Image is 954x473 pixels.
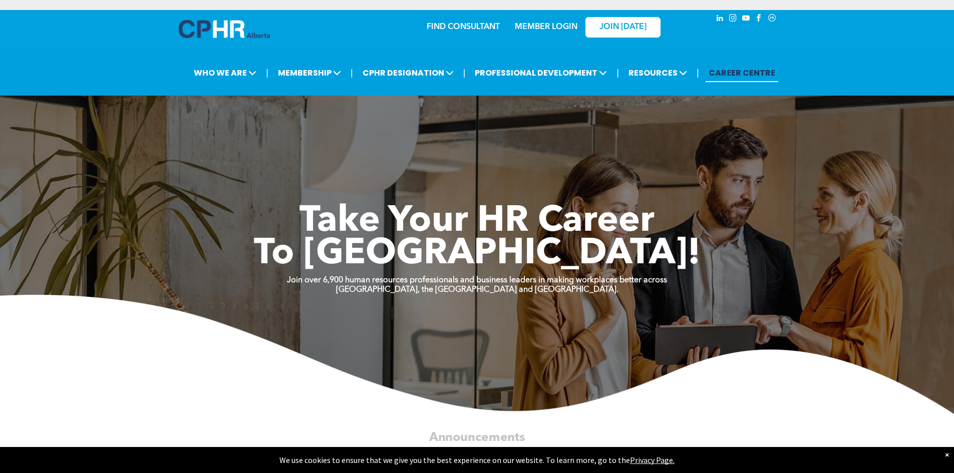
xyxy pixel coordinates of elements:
[429,431,525,443] span: Announcements
[625,64,690,82] span: RESOURCES
[336,286,618,294] strong: [GEOGRAPHIC_DATA], the [GEOGRAPHIC_DATA] and [GEOGRAPHIC_DATA].
[266,63,268,83] li: |
[472,64,610,82] span: PROFESSIONAL DEVELOPMENT
[728,13,739,26] a: instagram
[741,13,752,26] a: youtube
[754,13,765,26] a: facebook
[287,276,667,284] strong: Join over 6,900 human resources professionals and business leaders in making workplaces better ac...
[599,23,647,32] span: JOIN [DATE]
[299,204,655,240] span: Take Your HR Career
[697,63,699,83] li: |
[351,63,353,83] li: |
[427,23,500,31] a: FIND CONSULTANT
[715,13,726,26] a: linkedin
[463,63,466,83] li: |
[767,13,778,26] a: Social network
[179,20,270,38] img: A blue and white logo for cp alberta
[585,17,661,38] a: JOIN [DATE]
[630,455,675,465] a: Privacy Page.
[360,64,457,82] span: CPHR DESIGNATION
[275,64,344,82] span: MEMBERSHIP
[706,64,778,82] a: CAREER CENTRE
[191,64,259,82] span: WHO WE ARE
[616,63,619,83] li: |
[254,236,701,272] span: To [GEOGRAPHIC_DATA]!
[515,23,577,31] a: MEMBER LOGIN
[945,449,949,459] div: Dismiss notification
